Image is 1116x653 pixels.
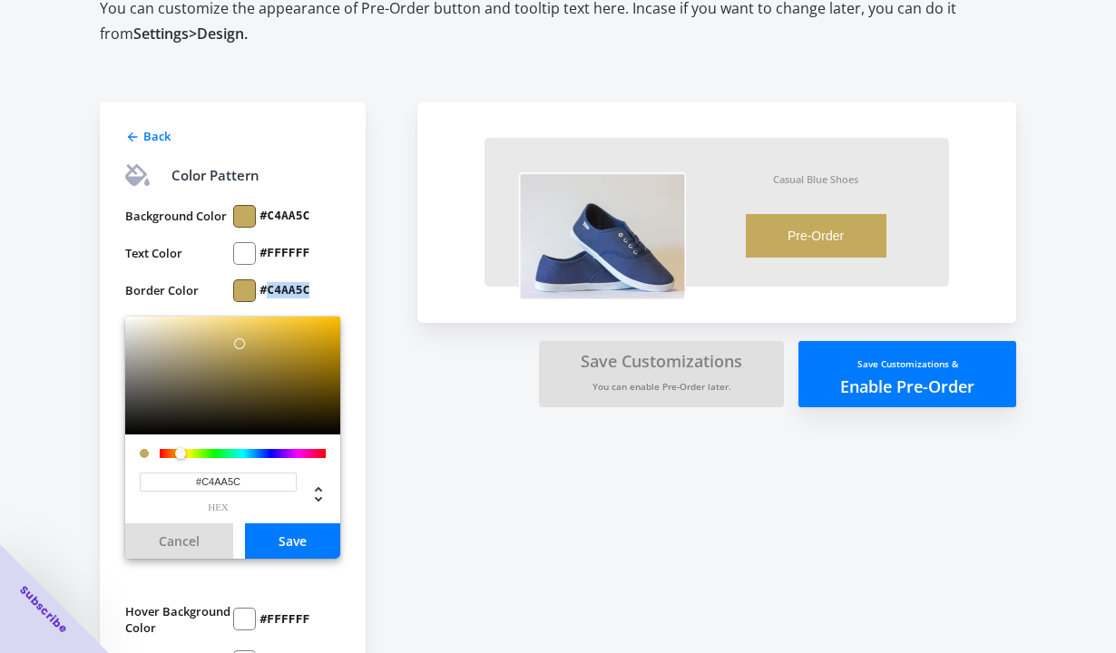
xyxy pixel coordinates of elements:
[746,214,886,258] button: Pre-Order
[798,341,1016,407] button: Save Customizations &Enable Pre-Order
[260,611,310,628] label: #FFFFFF
[519,172,686,300] img: vzX7clC.png
[245,523,340,559] button: Save
[143,128,171,144] span: Back
[16,582,71,637] span: Subscribe
[140,502,297,512] span: hex
[773,172,858,186] div: Casual Blue Shoes
[539,341,784,407] button: Save CustomizationsYou can enable Pre-Order later.
[857,357,958,370] small: Save Customizations &
[260,245,310,261] label: #FFFFFF
[125,205,233,228] label: Background Color
[125,523,233,559] button: Cancel
[171,164,259,186] div: Color Pattern
[260,282,310,298] label: #C4AA5C
[125,279,233,302] label: Border Color
[125,603,233,636] label: Hover Background Color
[125,242,233,265] label: Text Color
[133,24,248,44] span: Settings > Design.
[260,208,310,224] label: #C4AA5C
[592,380,731,393] small: You can enable Pre-Order later.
